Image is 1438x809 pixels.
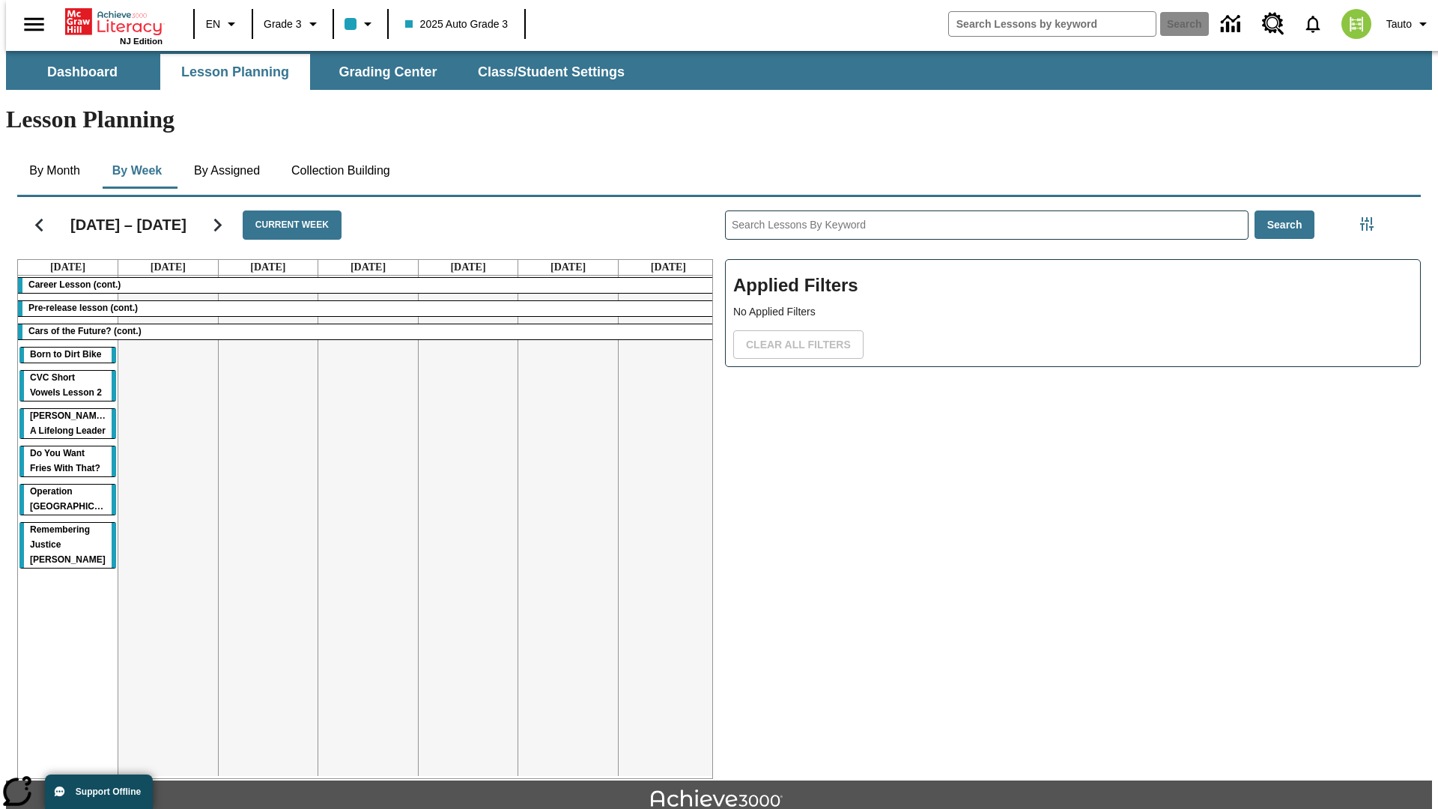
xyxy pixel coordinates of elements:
button: Support Offline [45,775,153,809]
div: Search [713,191,1421,779]
button: By Week [100,153,175,189]
div: Career Lesson (cont.) [18,278,718,293]
button: Class/Student Settings [466,54,637,90]
span: 2025 Auto Grade 3 [405,16,509,32]
a: September 17, 2025 [247,260,288,275]
img: avatar image [1341,9,1371,39]
div: SubNavbar [6,51,1432,90]
button: Collection Building [279,153,402,189]
span: Grade 3 [264,16,302,32]
h2: Applied Filters [733,267,1413,304]
button: Next [198,206,237,244]
button: By Month [17,153,92,189]
button: Grading Center [313,54,463,90]
button: Current Week [243,210,342,240]
div: Dianne Feinstein: A Lifelong Leader [19,409,116,439]
button: Profile/Settings [1380,10,1438,37]
div: Cars of the Future? (cont.) [18,324,718,339]
span: Do You Want Fries With That? [30,448,100,473]
span: NJ Edition [120,37,163,46]
span: Pre-release lesson (cont.) [28,303,138,313]
span: Dianne Feinstein: A Lifelong Leader [30,410,109,436]
button: Open side menu [12,2,56,46]
button: Previous [20,206,58,244]
input: search field [949,12,1156,36]
button: Grade: Grade 3, Select a grade [258,10,328,37]
a: September 16, 2025 [148,260,189,275]
button: Language: EN, Select a language [199,10,247,37]
a: September 19, 2025 [447,260,488,275]
a: September 18, 2025 [348,260,389,275]
button: Select a new avatar [1332,4,1380,43]
span: Cars of the Future? (cont.) [28,326,142,336]
a: September 21, 2025 [648,260,689,275]
div: SubNavbar [6,54,638,90]
span: EN [206,16,220,32]
button: Lesson Planning [160,54,310,90]
div: Calendar [5,191,713,779]
a: Notifications [1293,4,1332,43]
div: Do You Want Fries With That? [19,446,116,476]
span: Born to Dirt Bike [30,349,101,360]
a: Data Center [1212,4,1253,45]
button: Class color is light blue. Change class color [339,10,383,37]
div: Operation London Bridge [19,485,116,515]
span: Career Lesson (cont.) [28,279,121,290]
h1: Lesson Planning [6,106,1432,133]
div: Home [65,5,163,46]
a: Home [65,7,163,37]
a: Resource Center, Will open in new tab [1253,4,1293,44]
button: Filters Side menu [1352,209,1382,239]
input: Search Lessons By Keyword [726,211,1248,239]
p: No Applied Filters [733,304,1413,320]
button: By Assigned [182,153,272,189]
div: Remembering Justice O'Connor [19,523,116,568]
a: September 20, 2025 [547,260,589,275]
span: Support Offline [76,787,141,797]
span: CVC Short Vowels Lesson 2 [30,372,102,398]
button: Search [1255,210,1315,240]
span: Tauto [1386,16,1412,32]
div: Born to Dirt Bike [19,348,116,363]
div: CVC Short Vowels Lesson 2 [19,371,116,401]
button: Dashboard [7,54,157,90]
span: Remembering Justice O'Connor [30,524,106,565]
div: Applied Filters [725,259,1421,367]
div: Pre-release lesson (cont.) [18,301,718,316]
a: September 15, 2025 [47,260,88,275]
h2: [DATE] – [DATE] [70,216,186,234]
span: Operation London Bridge [30,486,126,512]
